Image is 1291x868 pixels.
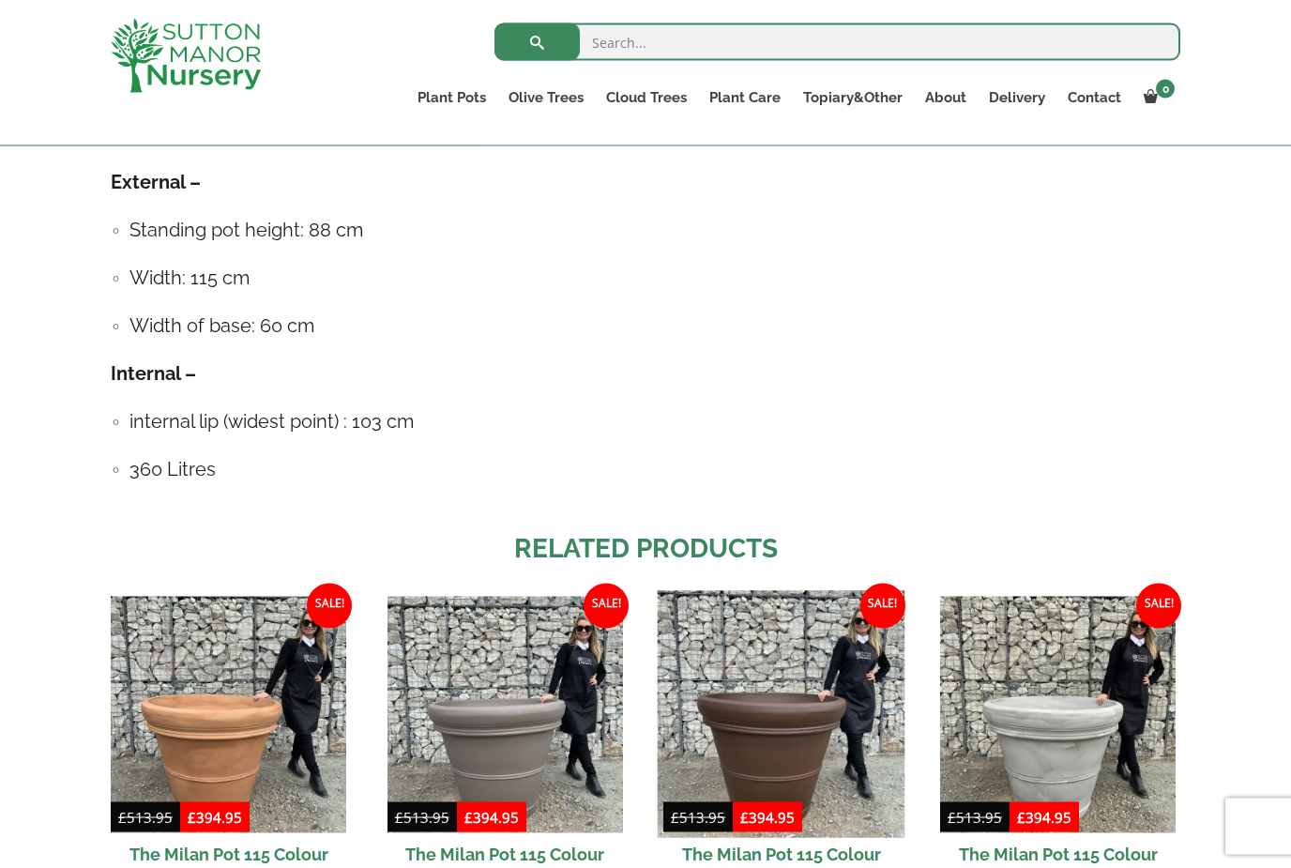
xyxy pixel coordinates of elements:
[740,808,795,827] bdi: 394.95
[497,84,595,111] a: Olive Trees
[307,584,352,629] span: Sale!
[1017,808,1025,827] span: £
[118,808,127,827] span: £
[671,808,725,827] bdi: 513.95
[111,19,261,93] img: logo
[387,597,623,832] img: The Milan Pot 115 Colour Clay
[1017,808,1071,827] bdi: 394.95
[1136,584,1181,629] span: Sale!
[1156,80,1175,99] span: 0
[464,808,519,827] bdi: 394.95
[740,808,749,827] span: £
[1056,84,1132,111] a: Contact
[129,216,1180,245] h4: Standing pot height: 88 cm
[1132,84,1180,111] a: 0
[129,312,1180,341] h4: Width of base: 60 cm
[188,808,242,827] bdi: 394.95
[118,808,173,827] bdi: 513.95
[671,808,679,827] span: £
[698,84,792,111] a: Plant Care
[595,84,698,111] a: Cloud Trees
[584,584,629,629] span: Sale!
[860,584,905,629] span: Sale!
[978,84,1056,111] a: Delivery
[111,362,196,385] strong: Internal –
[129,407,1180,436] h4: internal lip (widest point) : 103 cm
[129,264,1180,293] h4: Width: 115 cm
[111,529,1180,569] h2: Related products
[129,455,1180,484] h4: 360 Litres
[406,84,497,111] a: Plant Pots
[658,591,905,839] img: The Milan Pot 115 Colour Mocha
[940,597,1176,832] img: The Milan Pot 115 Colour Greystone
[494,23,1180,61] input: Search...
[914,84,978,111] a: About
[111,171,201,193] strong: External –
[111,597,346,832] img: The Milan Pot 115 Colour Terracotta
[395,808,403,827] span: £
[188,808,196,827] span: £
[948,808,1002,827] bdi: 513.95
[792,84,914,111] a: Topiary&Other
[395,808,449,827] bdi: 513.95
[948,808,956,827] span: £
[464,808,473,827] span: £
